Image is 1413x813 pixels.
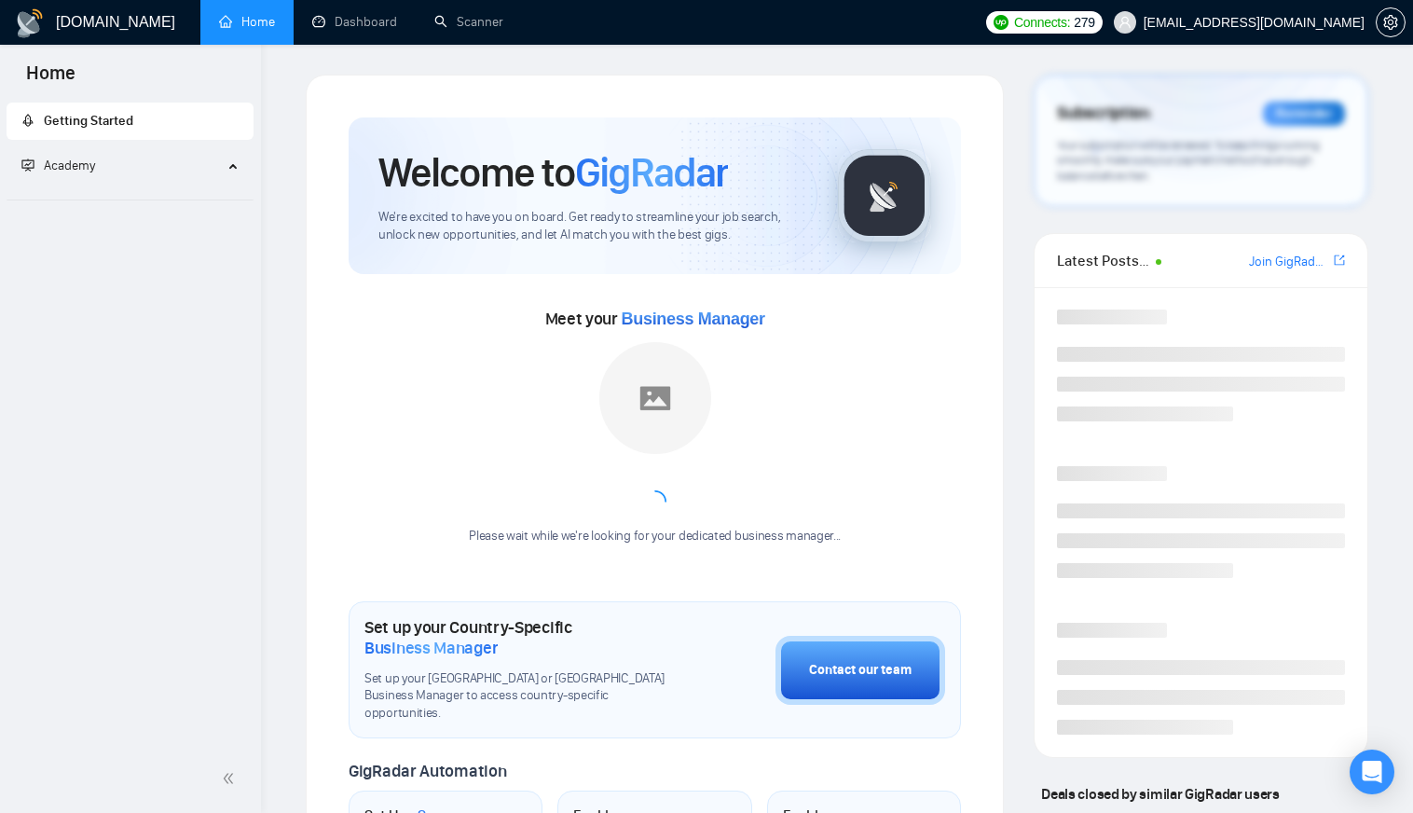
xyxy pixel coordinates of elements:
[838,149,931,242] img: gigradar-logo.png
[1350,750,1394,794] div: Open Intercom Messenger
[222,769,240,788] span: double-left
[1014,12,1070,33] span: Connects:
[641,489,667,515] span: loading
[809,660,912,681] div: Contact our team
[364,617,682,658] h1: Set up your Country-Specific
[364,638,498,658] span: Business Manager
[349,761,506,781] span: GigRadar Automation
[434,14,503,30] a: searchScanner
[1057,138,1319,183] span: Your subscription will be renewed. To keep things running smoothly, make sure your payment method...
[1376,15,1406,30] a: setting
[1057,249,1150,272] span: Latest Posts from the GigRadar Community
[1034,778,1286,810] span: Deals closed by similar GigRadar users
[15,8,45,38] img: logo
[21,158,95,173] span: Academy
[312,14,397,30] a: dashboardDashboard
[7,192,254,204] li: Academy Homepage
[1376,7,1406,37] button: setting
[364,670,682,723] span: Set up your [GEOGRAPHIC_DATA] or [GEOGRAPHIC_DATA] Business Manager to access country-specific op...
[458,528,852,545] div: Please wait while we're looking for your dedicated business manager...
[1074,12,1094,33] span: 279
[994,15,1008,30] img: upwork-logo.png
[575,147,728,198] span: GigRadar
[775,636,945,705] button: Contact our team
[11,60,90,99] span: Home
[1249,252,1330,272] a: Join GigRadar Slack Community
[545,309,765,329] span: Meet your
[219,14,275,30] a: homeHome
[378,209,808,244] span: We're excited to have you on board. Get ready to streamline your job search, unlock new opportuni...
[1334,253,1345,268] span: export
[44,113,133,129] span: Getting Started
[1057,98,1149,130] span: Subscription
[7,103,254,140] li: Getting Started
[1118,16,1132,29] span: user
[599,342,711,454] img: placeholder.png
[21,114,34,127] span: rocket
[1377,15,1405,30] span: setting
[622,310,765,328] span: Business Manager
[1334,252,1345,269] a: export
[44,158,95,173] span: Academy
[21,158,34,172] span: fund-projection-screen
[378,147,728,198] h1: Welcome to
[1263,102,1345,126] div: Reminder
